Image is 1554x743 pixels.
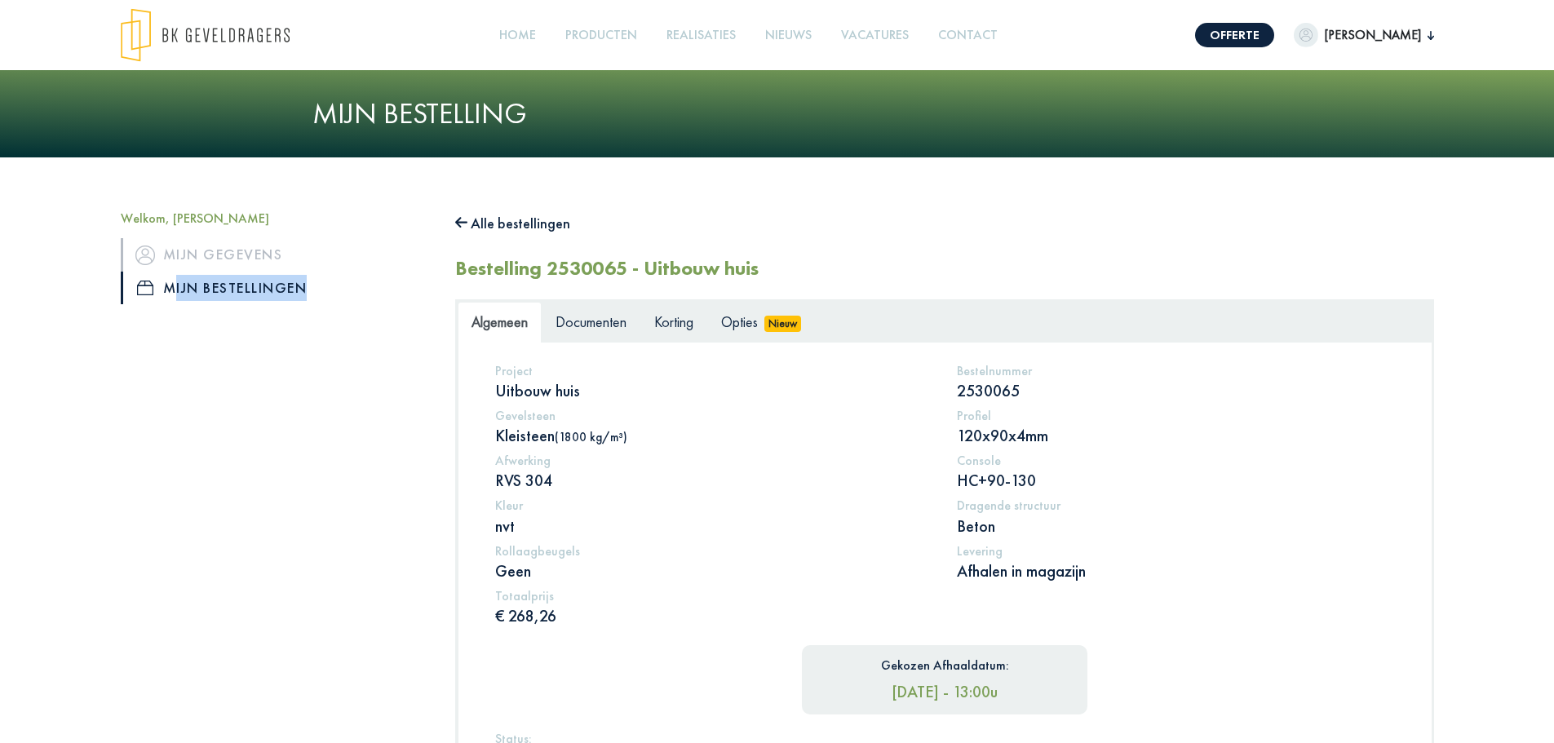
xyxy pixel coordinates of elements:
h5: Bestelnummer [957,363,1395,378]
h5: Totaalprijs [495,588,933,604]
h5: Levering [957,543,1395,559]
h5: Project [495,363,933,378]
a: Contact [932,17,1004,54]
a: Realisaties [660,17,742,54]
button: Alle bestellingen [455,210,571,237]
span: (1800 kg/m³) [555,429,627,444]
img: icon [137,281,153,295]
p: Afhalen in magazijn [957,560,1395,582]
span: Documenten [556,312,626,331]
span: [PERSON_NAME] [1318,25,1428,45]
p: nvt [495,515,933,537]
a: iconMijn gegevens [121,238,431,271]
p: RVS 304 [495,470,933,491]
h5: Console [957,453,1395,468]
p: Geen [495,560,933,582]
img: icon [135,245,155,265]
h5: Gekozen Afhaaldatum: [881,657,1009,673]
ul: Tabs [458,302,1432,342]
span: Opties [721,312,758,331]
a: Producten [559,17,644,54]
p: € 268,26 [495,605,933,626]
a: Nieuws [759,17,818,54]
img: dummypic.png [1294,23,1318,47]
a: Offerte [1195,23,1274,47]
h5: Kleur [495,498,933,513]
p: 2530065 [957,380,1395,401]
h1: Mijn bestelling [312,96,1242,131]
div: [DATE] - 13:00u [814,674,1075,702]
span: Algemeen [472,312,528,331]
p: 120x90x4mm [957,425,1395,446]
span: Nieuw [764,316,802,332]
p: Uitbouw huis [495,380,933,401]
a: Vacatures [835,17,915,54]
h5: Gevelsteen [495,408,933,423]
p: Beton [957,515,1395,537]
span: Korting [654,312,693,331]
h2: Bestelling 2530065 - Uitbouw huis [455,257,759,281]
h5: Profiel [957,408,1395,423]
h5: Afwerking [495,453,933,468]
a: Home [493,17,542,54]
h5: Welkom, [PERSON_NAME] [121,210,431,226]
a: iconMijn bestellingen [121,272,431,304]
button: [PERSON_NAME] [1294,23,1434,47]
p: Kleisteen [495,425,933,446]
img: logo [121,8,290,62]
p: HC+90-130 [957,470,1395,491]
h5: Rollaagbeugels [495,543,933,559]
h5: Dragende structuur [957,498,1395,513]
